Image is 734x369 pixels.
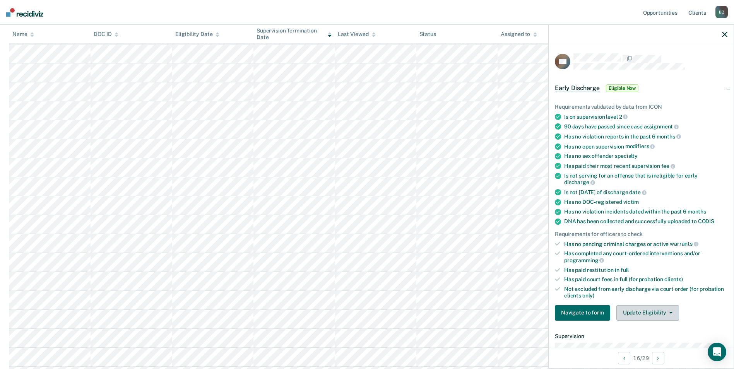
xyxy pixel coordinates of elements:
[715,6,728,18] div: B Z
[644,123,679,130] span: assignment
[564,143,727,150] div: Has no open supervision
[606,84,639,92] span: Eligible Now
[619,114,628,120] span: 2
[618,352,630,364] button: Previous Opportunity
[564,208,727,215] div: Has no violation incidents dated within the past 6
[564,218,727,225] div: DNA has been collected and successfully uploaded to
[6,8,43,17] img: Recidiviz
[564,133,727,140] div: Has no violation reports in the past 6
[564,173,727,186] div: Is not serving for an offense that is ineligible for early
[564,241,727,248] div: Has no pending criminal charges or active
[564,153,727,159] div: Has no sex offender
[657,133,681,140] span: months
[564,250,727,263] div: Has completed any court-ordered interventions and/or
[564,162,727,169] div: Has paid their most recent supervision
[661,163,675,169] span: fee
[555,104,727,110] div: Requirements validated by data from ICON
[629,189,646,195] span: date
[564,286,727,299] div: Not excluded from early discharge via court order (for probation clients
[652,352,664,364] button: Next Opportunity
[615,153,638,159] span: specialty
[625,143,655,149] span: modifiers
[419,31,436,38] div: Status
[564,189,727,196] div: Is not [DATE] of discharge
[621,267,629,273] span: full
[616,305,679,321] button: Update Eligibility
[564,123,727,130] div: 90 days have passed since case
[582,292,594,299] span: only)
[564,179,595,185] span: discharge
[698,218,714,224] span: CODIS
[338,31,375,38] div: Last Viewed
[564,199,727,205] div: Has no DOC-registered
[670,241,698,247] span: warrants
[555,305,610,321] button: Navigate to form
[564,257,604,263] span: programming
[549,348,734,368] div: 16 / 29
[257,27,332,41] div: Supervision Termination Date
[555,84,600,92] span: Early Discharge
[94,31,118,38] div: DOC ID
[175,31,220,38] div: Eligibility Date
[555,231,727,237] div: Requirements for officers to check
[564,113,727,120] div: Is on supervision level
[708,343,726,361] div: Open Intercom Messenger
[555,305,613,321] a: Navigate to form link
[688,208,706,215] span: months
[564,267,727,273] div: Has paid restitution in
[549,76,734,101] div: Early DischargeEligible Now
[623,199,639,205] span: victim
[555,333,727,340] dt: Supervision
[12,31,34,38] div: Name
[564,276,727,283] div: Has paid court fees in full (for probation
[664,276,683,282] span: clients)
[501,31,537,38] div: Assigned to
